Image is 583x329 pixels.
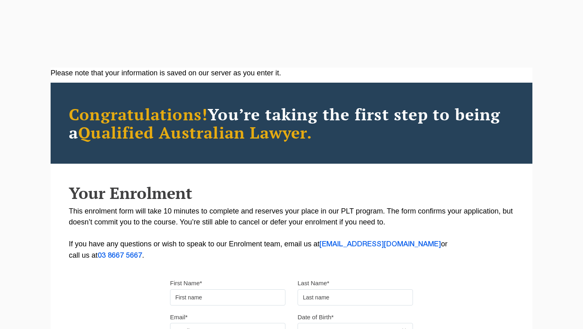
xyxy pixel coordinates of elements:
h2: You’re taking the first step to being a [69,105,514,141]
label: Last Name* [298,279,329,287]
label: First Name* [170,279,202,287]
label: Date of Birth* [298,313,334,321]
h2: Your Enrolment [69,184,514,202]
a: [EMAIL_ADDRESS][DOMAIN_NAME] [319,241,441,248]
label: Email* [170,313,187,321]
a: 03 8667 5667 [98,252,142,259]
div: Please note that your information is saved on our server as you enter it. [51,68,532,79]
span: Congratulations! [69,103,208,125]
input: Last name [298,289,413,305]
span: Qualified Australian Lawyer. [78,122,312,143]
input: First name [170,289,285,305]
p: This enrolment form will take 10 minutes to complete and reserves your place in our PLT program. ... [69,206,514,261]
